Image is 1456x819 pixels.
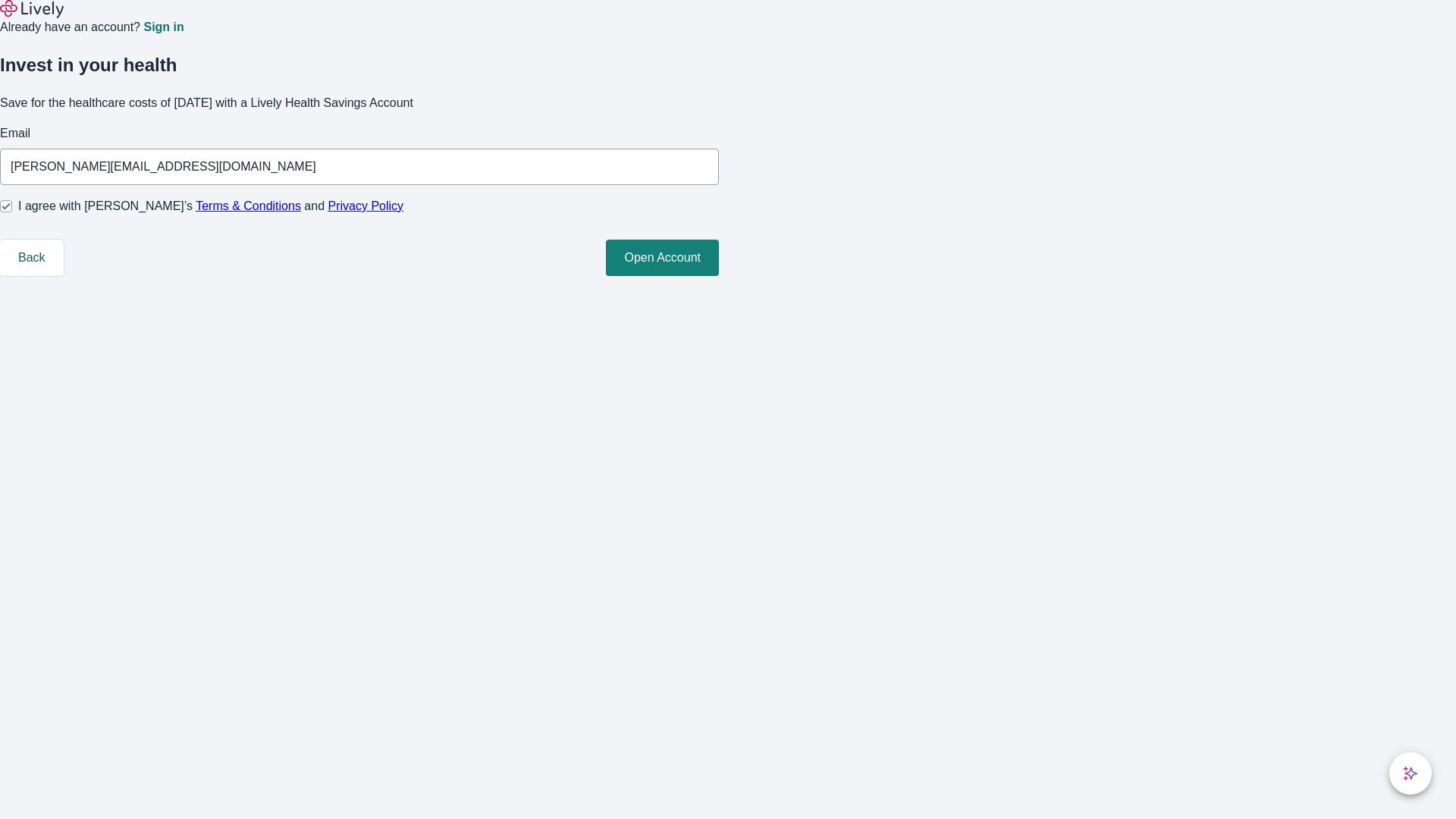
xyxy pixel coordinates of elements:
button: chat [1389,752,1432,795]
span: I agree with [PERSON_NAME]’s and [18,197,403,215]
a: Terms & Conditions [196,199,301,212]
button: Open Account [606,240,719,276]
a: Sign in [143,21,184,33]
svg: Lively AI Assistant [1403,766,1418,781]
a: Privacy Policy [328,199,404,212]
